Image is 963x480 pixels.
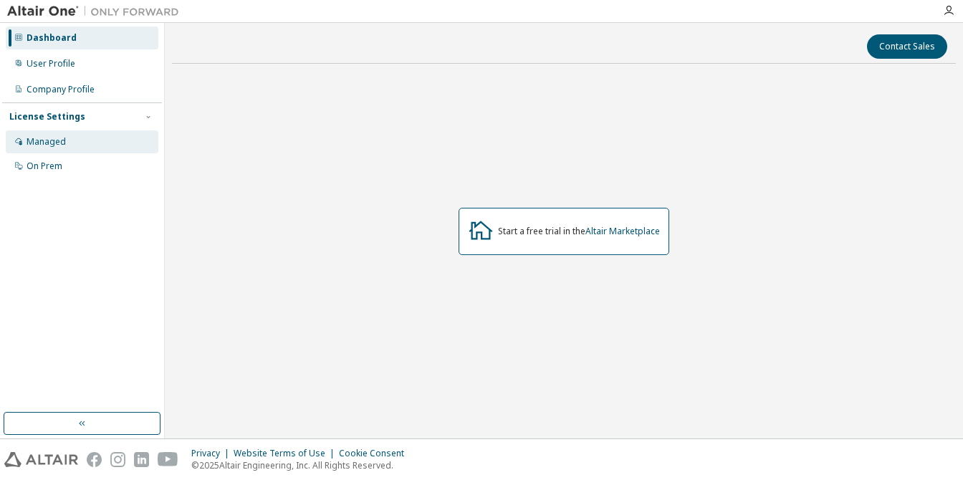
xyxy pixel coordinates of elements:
div: Privacy [191,448,234,459]
button: Contact Sales [867,34,947,59]
div: Dashboard [27,32,77,44]
div: On Prem [27,160,62,172]
div: Company Profile [27,84,95,95]
div: User Profile [27,58,75,69]
a: Altair Marketplace [585,225,660,237]
img: Altair One [7,4,186,19]
p: © 2025 Altair Engineering, Inc. All Rights Reserved. [191,459,413,471]
img: instagram.svg [110,452,125,467]
img: facebook.svg [87,452,102,467]
img: youtube.svg [158,452,178,467]
div: Managed [27,136,66,148]
img: altair_logo.svg [4,452,78,467]
div: License Settings [9,111,85,123]
div: Cookie Consent [339,448,413,459]
div: Website Terms of Use [234,448,339,459]
img: linkedin.svg [134,452,149,467]
div: Start a free trial in the [498,226,660,237]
